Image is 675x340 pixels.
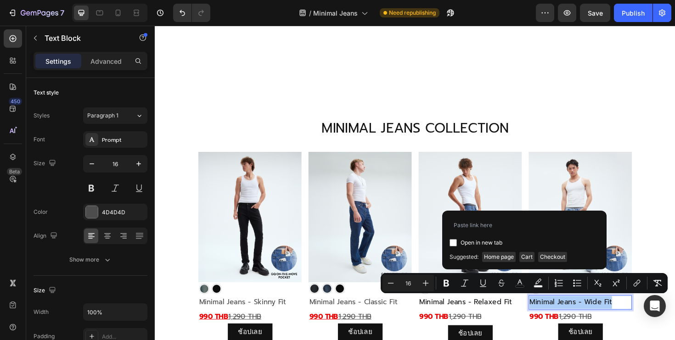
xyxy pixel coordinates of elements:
[311,302,346,313] s: 1,290 THB
[519,252,534,262] span: Cart
[450,218,599,233] input: Paste link here
[34,111,50,120] div: Styles
[427,315,474,333] a: ช้อปเลย
[34,251,147,268] button: Show more
[321,319,347,333] p: ช้อปเลย
[538,252,567,262] span: Checkout
[396,285,505,301] div: Rich Text Editor. Editing area: main
[34,230,59,242] div: Align
[280,287,378,298] a: Minimal Jeans - Relaxed Fit
[9,98,22,105] div: 450
[7,168,22,175] div: Beta
[4,4,68,22] button: 7
[163,302,194,313] u: 990 THB
[194,302,229,313] u: 1,290 THB
[194,315,241,333] a: ช้อปเลย
[397,302,462,313] a: 990 THB1,290 THB
[450,252,478,262] span: Suggested:
[77,315,124,333] a: ช้อปเลย
[396,272,505,285] img: gempages_490543198289003377-080f6c40-3386-4a35-b3db-2a052ac46ff4.png
[34,157,58,170] div: Size
[83,107,147,124] button: Paragraph 1
[45,56,71,66] p: Settings
[34,284,58,297] div: Size
[622,8,645,18] div: Publish
[34,308,49,316] div: Width
[84,304,147,320] input: Auto
[163,286,271,300] p: Minimal Jeans - Classic Fit
[34,89,59,97] div: Text style
[163,134,272,272] img: gempages_490543198289003377-b3f5f6ce-5ba5-4b36-bd78-becc88944cca.png
[313,8,358,18] span: Minimal Jeans
[87,111,118,120] span: Paragraph 1
[644,295,666,317] div: Open Intercom Messenger
[482,252,516,262] span: Home page
[280,302,311,313] strong: 990 THB
[279,134,388,272] img: gempages_490543198289003377-49531a65-f9ea-4ce8-85f9-1b0910f948f4.png
[279,285,388,301] div: Rich Text Editor. Editing area: main
[309,8,311,18] span: /
[69,255,112,264] div: Show more
[102,136,145,144] div: Prompt
[102,208,145,217] div: 4D4D4D
[397,302,427,313] strong: 990 THB
[396,134,505,272] img: gempages_490543198289003377-7bf6af0a-f4ad-4b94-8d24-75514536248e.png
[461,237,502,248] span: Open in new tab
[45,33,123,44] p: Text Block
[279,301,388,316] div: Rich Text Editor. Editing area: main
[90,56,122,66] p: Advanced
[34,208,48,216] div: Color
[205,318,230,331] p: ช้อปเลย
[614,4,652,22] button: Publish
[396,301,505,316] div: Rich Text Editor. Editing area: main
[34,135,45,144] div: Font
[280,302,346,313] a: 990 THB1,290 THB
[88,318,113,331] p: ช้อปเลย
[279,272,388,285] img: gempages_490543198289003377-add4428c-622d-408f-b1d3-3a9cb55a3749.png
[588,9,603,17] span: Save
[427,302,462,313] s: 1,290 THB
[580,4,610,22] button: Save
[60,7,64,18] p: 7
[310,317,358,335] a: ช้อปเลย
[389,9,436,17] span: Need republishing
[163,302,229,313] a: 990 THB1,290 THB
[438,318,463,331] p: ช้อปเลย
[155,26,675,340] iframe: Design area
[397,287,484,298] span: Minimal Jeans - Wide Fit
[163,272,272,285] img: gempages_490543198289003377-c5774589-bab7-41e9-a266-f69d616b206c.png
[173,4,210,22] div: Undo/Redo
[381,273,668,293] div: Editor contextual toolbar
